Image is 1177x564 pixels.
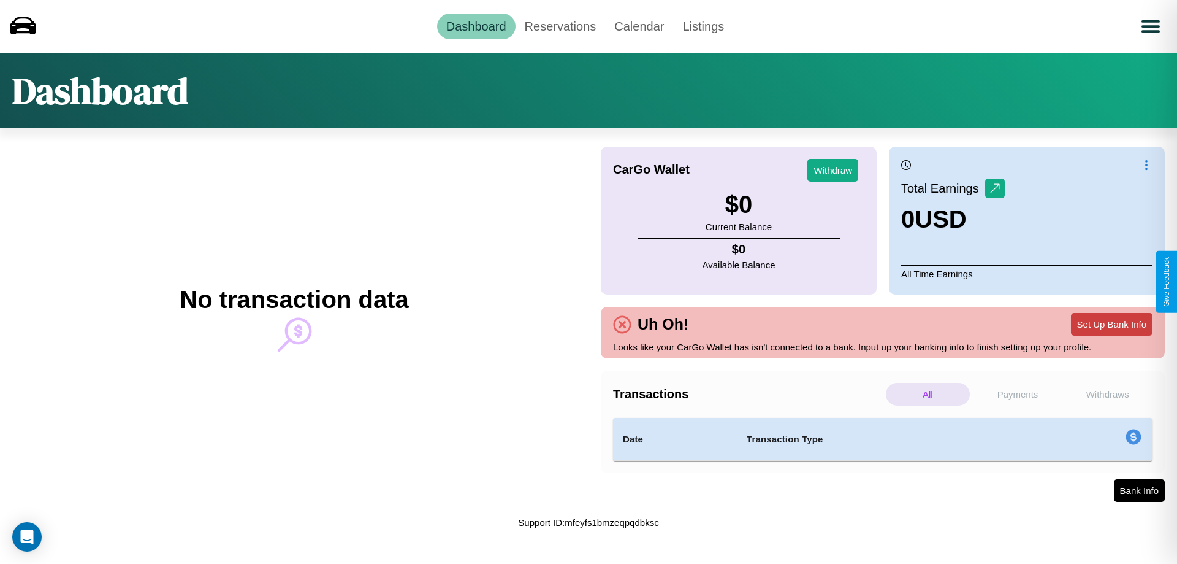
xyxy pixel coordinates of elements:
[703,242,775,257] h4: $ 0
[901,265,1152,282] p: All Time Earnings
[613,418,1152,461] table: simple table
[706,218,772,235] p: Current Balance
[12,522,42,552] div: Open Intercom Messenger
[1162,257,1171,307] div: Give Feedback
[613,387,883,401] h4: Transactions
[1133,9,1168,44] button: Open menu
[1114,479,1165,502] button: Bank Info
[1065,383,1149,406] p: Withdraws
[623,432,727,447] h4: Date
[747,432,1025,447] h4: Transaction Type
[516,14,606,39] a: Reservations
[518,514,658,531] p: Support ID: mfeyfs1bmzeqpqdbksc
[613,339,1152,355] p: Looks like your CarGo Wallet has isn't connected to a bank. Input up your banking info to finish ...
[976,383,1060,406] p: Payments
[703,257,775,273] p: Available Balance
[1071,313,1152,336] button: Set Up Bank Info
[807,159,858,182] button: Withdraw
[605,14,673,39] a: Calendar
[180,286,408,314] h2: No transaction data
[886,383,970,406] p: All
[673,14,733,39] a: Listings
[901,177,985,199] p: Total Earnings
[631,315,695,333] h4: Uh Oh!
[706,191,772,218] h3: $ 0
[12,66,188,116] h1: Dashboard
[437,14,516,39] a: Dashboard
[901,206,1005,233] h3: 0 USD
[613,163,690,177] h4: CarGo Wallet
